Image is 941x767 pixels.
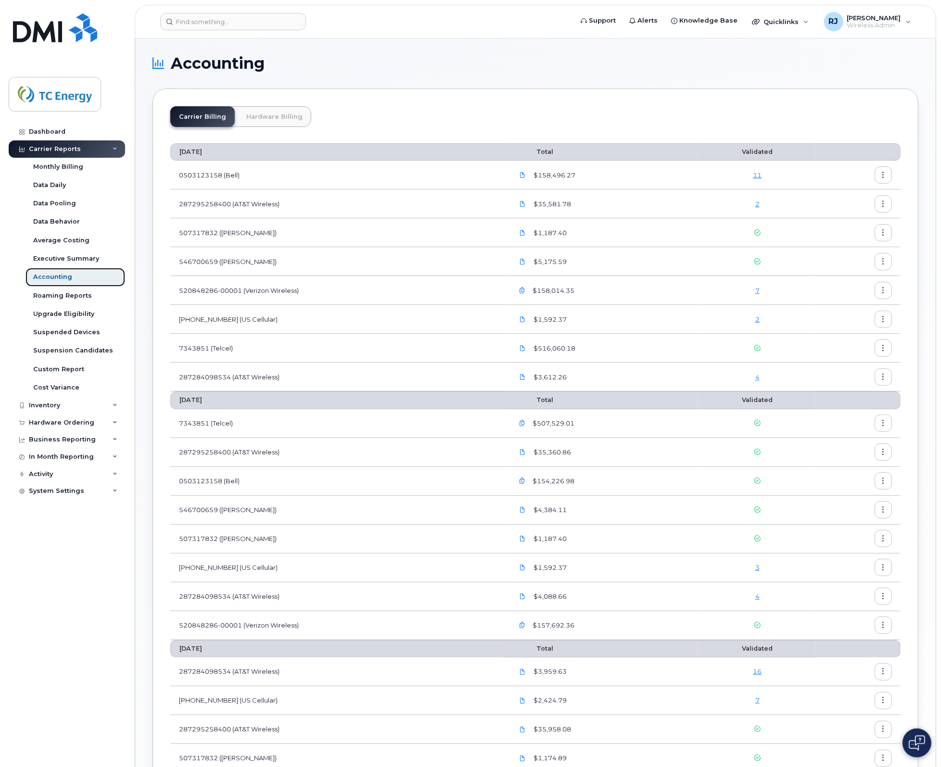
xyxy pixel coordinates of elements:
a: 2 [755,200,760,208]
span: $35,360.86 [532,448,572,457]
th: [DATE] [170,143,505,161]
td: [PHONE_NUMBER] (US Cellular) [170,553,505,582]
td: 546700659 ([PERSON_NAME]) [170,496,505,525]
span: $35,581.78 [532,200,572,209]
a: TCEnergy.287295258400_20250611_F.pdf [514,721,532,738]
th: [DATE] [170,640,505,657]
a: TCEnergy.Rogers-Jun08_2025-3004757952.pdf [514,750,532,767]
span: $516,060.18 [532,344,576,353]
span: $1,592.37 [532,563,567,572]
td: 546700659 ([PERSON_NAME]) [170,247,505,276]
span: $3,959.63 [532,667,567,676]
span: $4,088.66 [532,592,567,601]
th: [DATE] [170,391,505,409]
td: 520848286-00001 (Verizon Wireless) [170,611,505,640]
td: 287295258400 (AT&T Wireless) [170,438,505,467]
a: TCEnergy.287284098534_20250601_F.pdf [514,663,532,680]
span: Total [514,148,554,155]
span: $2,424.79 [532,696,567,705]
span: $158,014.35 [531,286,575,295]
span: $157,692.36 [531,621,575,630]
a: TCEnergy.Rogers-Jul08_2025-3018918046.pdf [514,530,532,547]
a: 4 [755,373,760,381]
span: $158,496.27 [532,171,576,180]
a: 11 [753,171,762,179]
td: 287284098534 (AT&T Wireless) [170,657,505,686]
img: Open chat [909,735,925,751]
td: 520848286-00001 (Verizon Wireless) [170,276,505,305]
a: images/PDF_503123158_256_0000000000.pdf [514,166,532,183]
th: Validated [699,640,816,657]
a: 2 [755,315,760,323]
span: $3,612.26 [532,373,567,382]
a: TCEnergy.287295258400_20250811_F.pdf [514,195,532,212]
td: 287284098534 (AT&T Wireless) [170,363,505,391]
span: $4,384.11 [532,505,567,515]
span: Total [514,645,554,652]
span: $154,226.98 [531,477,575,486]
th: Validated [699,143,816,161]
span: $1,592.37 [532,315,567,324]
a: US Cellular 920835974 08082025 Inv 0748172911.pdf [514,311,532,327]
span: $1,187.40 [532,534,567,543]
a: US Cellular 920835974 07082025 Inv 0742455364.pdf [514,559,532,576]
a: Hardware Billing [238,106,311,127]
td: 7343851 (Telcel) [170,409,505,438]
a: TCEnergy.Rogers-Aug08_2025-3033178787.pdf [514,224,532,241]
span: $1,174.89 [532,754,567,763]
a: TCEnergy.Rogers-Jul08_2025-3018917546.pdf [514,502,532,518]
a: 3 [755,564,760,571]
a: 4 [755,592,760,600]
td: 507317832 ([PERSON_NAME]) [170,525,505,553]
td: [PHONE_NUMBER] (US Cellular) [170,686,505,715]
td: 7343851 (Telcel) [170,334,505,363]
a: 16 [753,667,762,675]
td: 287295258400 (AT&T Wireless) [170,189,505,218]
td: 287295258400 (AT&T Wireless) [170,715,505,744]
th: Validated [699,391,816,409]
span: $5,175.59 [532,257,567,266]
span: $1,187.40 [532,228,567,238]
a: 7 [755,287,760,294]
td: [PHONE_NUMBER] (US Cellular) [170,305,505,334]
span: $35,958.08 [532,725,572,734]
a: TCEnergy.287295258400_20250711_F.pdf [514,444,532,461]
td: 287284098534 (AT&T Wireless) [170,582,505,611]
span: Total [514,396,554,403]
td: 507317832 ([PERSON_NAME]) [170,218,505,247]
td: 0503123158 (Bell) [170,467,505,496]
span: $507,529.01 [531,419,575,428]
a: RReporteFyc_588239_588239.xlsx [514,339,532,356]
a: US Cellular 920835974 06082025.pdf [514,692,532,709]
a: TCEnergy.Rogers-Aug08_2025-3033178534.pdf [514,253,532,270]
td: 0503123158 (Bell) [170,161,505,189]
a: 7 [755,696,760,704]
a: TCEnergy.287284098534_20250701_F.pdf [514,588,532,605]
a: TCEnergy.287284098534_20250801_F.pdf [514,368,532,385]
span: Accounting [171,56,265,71]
